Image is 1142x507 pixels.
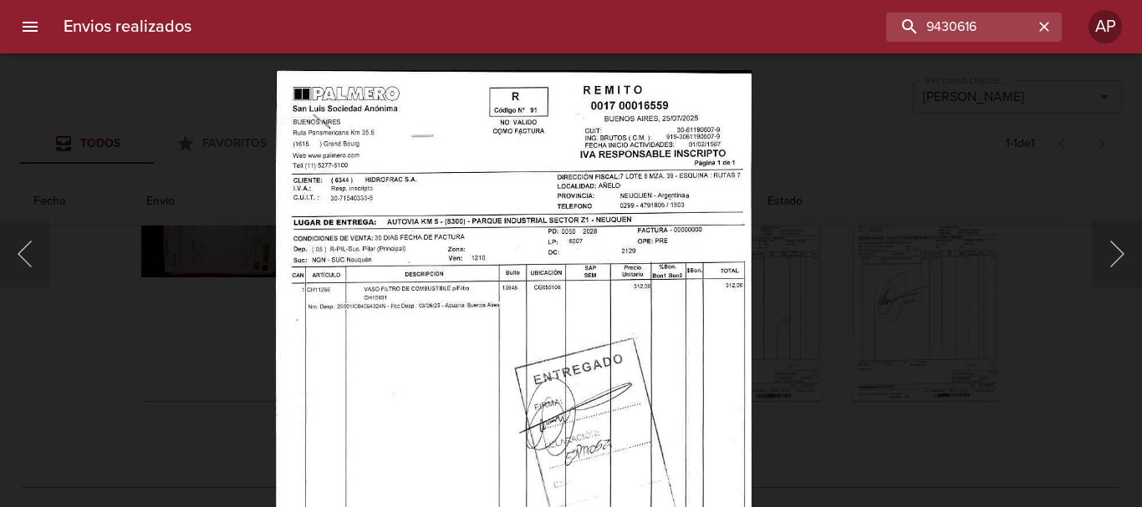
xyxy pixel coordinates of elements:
[64,13,191,40] h6: Envios realizados
[10,7,50,47] button: menu
[1092,221,1142,287] button: Siguiente
[1088,10,1122,43] div: Abrir información de usuario
[886,13,1033,42] input: buscar
[1088,10,1122,43] div: AP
